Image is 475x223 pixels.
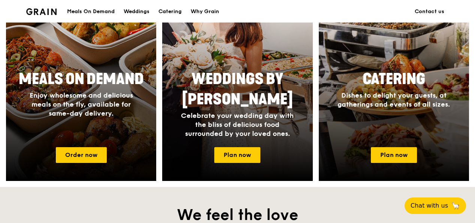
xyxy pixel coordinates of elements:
[181,111,294,138] span: Celebrate your wedding day with the bliss of delicious food surrounded by your loved ones.
[363,70,425,88] span: Catering
[410,0,449,23] a: Contact us
[26,8,57,15] img: Grain
[158,0,182,23] div: Catering
[371,147,417,163] a: Plan now
[186,0,224,23] a: Why Grain
[182,70,293,108] span: Weddings by [PERSON_NAME]
[191,0,219,23] div: Why Grain
[214,147,260,163] a: Plan now
[405,197,466,214] button: Chat with us🦙
[451,201,460,210] span: 🦙
[154,0,186,23] a: Catering
[19,70,144,88] span: Meals On Demand
[411,201,448,210] span: Chat with us
[67,0,115,23] div: Meals On Demand
[30,91,133,118] span: Enjoy wholesome and delicious meals on the fly, available for same-day delivery.
[56,147,107,163] a: Order now
[119,0,154,23] a: Weddings
[124,0,149,23] div: Weddings
[338,91,450,108] span: Dishes to delight your guests, at gatherings and events of all sizes.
